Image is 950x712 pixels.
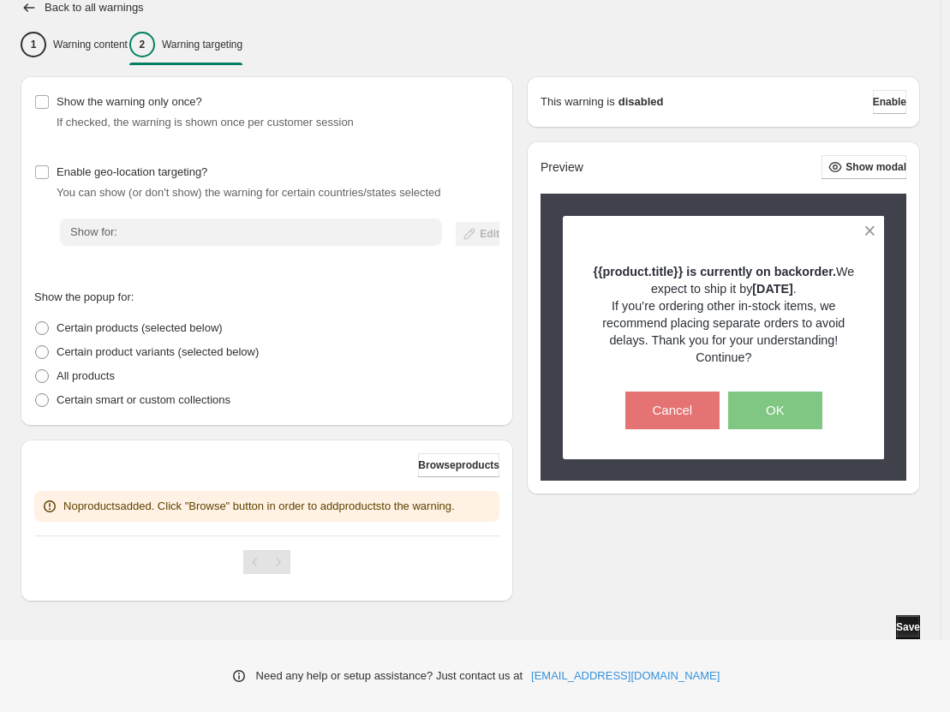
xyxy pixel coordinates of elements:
[728,392,822,429] button: OK
[418,453,499,477] button: Browseproducts
[57,186,441,199] span: You can show (or don't show) the warning for certain countries/states selected
[593,263,855,297] p: We expect to ship it by .
[531,667,720,685] a: [EMAIL_ADDRESS][DOMAIN_NAME]
[70,225,117,238] span: Show for:
[593,297,855,366] p: If you’re ordering other in-stock items, we recommend placing separate orders to avoid delays. Th...
[21,32,46,57] div: 1
[45,1,144,15] h2: Back to all warnings
[896,620,920,634] span: Save
[57,116,354,129] span: If checked, the warning is shown once per customer session
[57,321,223,334] span: Certain products (selected below)
[57,165,207,178] span: Enable geo-location targeting?
[625,392,720,429] button: Cancel
[57,368,115,385] p: All products
[129,27,242,63] button: 2Warning targeting
[57,392,230,409] p: Certain smart or custom collections
[752,282,792,296] strong: [DATE]
[34,290,134,303] span: Show the popup for:
[541,160,583,175] h2: Preview
[618,93,664,111] strong: disabled
[53,38,128,51] p: Warning content
[822,155,906,179] button: Show modal
[418,458,499,472] span: Browse products
[21,27,128,63] button: 1Warning content
[873,95,906,109] span: Enable
[63,498,455,515] p: No products added. Click "Browse" button in order to add products to the warning.
[593,265,683,278] strong: {{product.title}}
[541,93,615,111] p: This warning is
[845,160,906,174] span: Show modal
[57,95,202,108] span: Show the warning only once?
[873,90,906,114] button: Enable
[896,615,920,639] button: Save
[57,345,259,358] span: Certain product variants (selected below)
[686,265,836,278] strong: is currently on backorder.
[243,550,290,574] nav: Pagination
[162,38,242,51] p: Warning targeting
[129,32,155,57] div: 2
